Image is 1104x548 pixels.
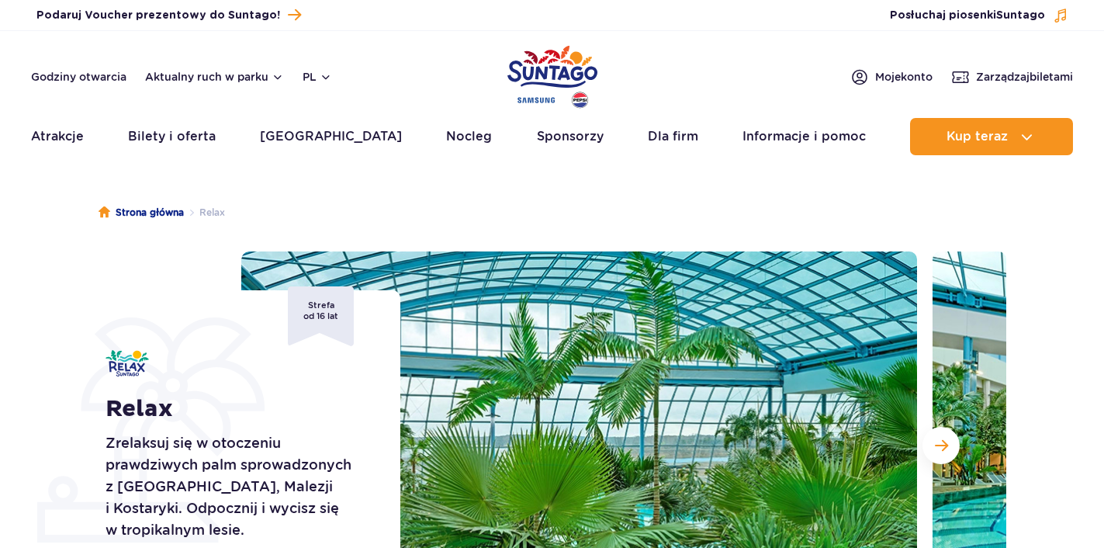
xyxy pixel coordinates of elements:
[648,118,698,155] a: Dla firm
[875,69,933,85] span: Moje konto
[537,118,604,155] a: Sponsorzy
[742,118,866,155] a: Informacje i pomoc
[303,69,332,85] button: pl
[910,118,1073,155] button: Kup teraz
[890,8,1068,23] button: Posłuchaj piosenkiSuntago
[976,69,1073,85] span: Zarządzaj biletami
[145,71,284,83] button: Aktualny ruch w parku
[128,118,216,155] a: Bilety i oferta
[288,286,354,346] span: Strefa od 16 lat
[106,350,149,376] img: Relax
[260,118,402,155] a: [GEOGRAPHIC_DATA]
[951,68,1073,86] a: Zarządzajbiletami
[99,205,184,220] a: Strona główna
[850,68,933,86] a: Mojekonto
[106,395,365,423] h1: Relax
[184,205,225,220] li: Relax
[996,10,1045,21] span: Suntago
[36,8,280,23] span: Podaruj Voucher prezentowy do Suntago!
[446,118,492,155] a: Nocleg
[947,130,1008,144] span: Kup teraz
[31,69,126,85] a: Godziny otwarcia
[106,432,365,541] p: Zrelaksuj się w otoczeniu prawdziwych palm sprowadzonych z [GEOGRAPHIC_DATA], Malezji i Kostaryki...
[922,427,960,464] button: Następny slajd
[507,39,597,110] a: Park of Poland
[31,118,84,155] a: Atrakcje
[36,5,301,26] a: Podaruj Voucher prezentowy do Suntago!
[890,8,1045,23] span: Posłuchaj piosenki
